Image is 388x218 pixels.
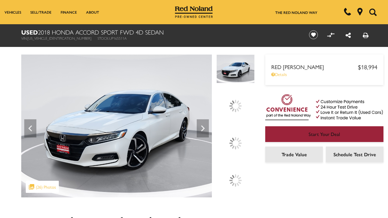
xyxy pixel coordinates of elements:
[282,151,307,158] span: Trade Value
[271,62,377,71] a: Red [PERSON_NAME] $18,994
[326,147,383,162] a: Schedule Test Drive
[27,35,92,41] span: [US_VEHICLE_IDENTIFICATION_NUMBER]
[275,10,317,15] a: The Red Noland Way
[309,130,340,137] span: Start Your Deal
[346,31,351,39] a: Share this Used 2018 Honda Accord Sport FWD 4D Sedan
[265,126,383,142] a: Start Your Deal
[358,62,377,71] span: $18,994
[326,30,335,39] button: Compare vehicle
[21,29,299,35] h1: 2018 Honda Accord Sport FWD 4D Sedan
[21,35,27,41] span: VIN:
[98,35,109,41] span: Stock:
[265,147,323,162] a: Trade Value
[26,181,59,193] div: (26) Photos
[175,6,213,18] img: Red Noland Pre-Owned
[271,71,377,77] a: Details
[216,54,255,83] img: Used 2018 Platinum White Pearl Honda Sport image 1
[307,30,320,40] button: Save vehicle
[367,0,379,24] button: Open the search field
[363,31,369,39] a: Print this Used 2018 Honda Accord Sport FWD 4D Sedan
[21,54,212,197] img: Used 2018 Platinum White Pearl Honda Sport image 1
[21,28,38,36] strong: Used
[333,151,376,158] span: Schedule Test Drive
[271,63,358,71] span: Red [PERSON_NAME]
[109,35,127,41] span: UP165511A
[175,8,213,14] a: Red Noland Pre-Owned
